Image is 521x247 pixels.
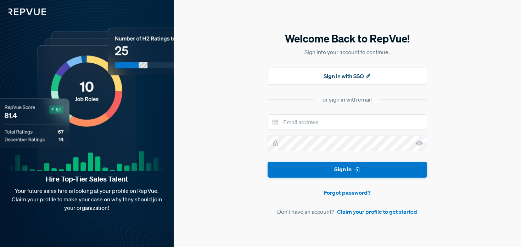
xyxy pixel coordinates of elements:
div: or sign in with email [323,95,372,104]
p: Sign into your account to continue. [268,48,427,56]
a: Claim your profile to get started [337,207,417,216]
input: Email address [268,114,427,130]
button: Sign In [268,162,427,178]
strong: Hire Top-Tier Sales Talent [11,174,162,184]
button: Sign In with SSO [268,68,427,85]
a: Forgot password? [268,188,427,197]
h5: Welcome Back to RepVue! [268,31,427,46]
article: Don't have an account? [268,207,427,216]
p: Your future sales hire is looking at your profile on RepVue. Claim your profile to make your case... [11,186,162,212]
